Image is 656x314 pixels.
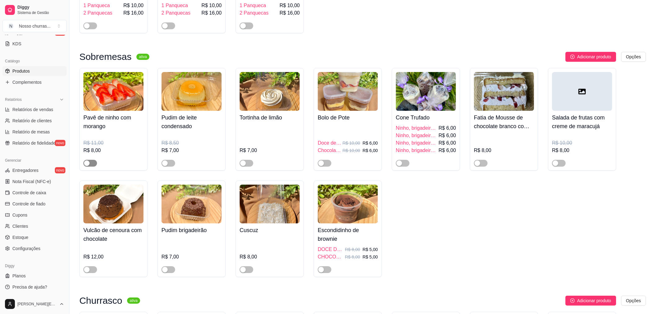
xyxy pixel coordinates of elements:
p: R$ 8,00 [345,254,360,260]
button: Opções [621,296,646,306]
span: R$ 16,00 [280,9,300,17]
a: Produtos [2,66,67,76]
span: Estoque [12,234,28,240]
h4: Pudim de leite condensado [162,113,222,131]
a: Controle de caixa [2,188,67,198]
span: Nota Fiscal (NFC-e) [12,178,51,185]
a: Precisa de ajuda? [2,282,67,292]
span: Relatórios de vendas [12,106,53,113]
img: product-image [83,72,144,111]
span: Chocolate com doce de leite e pedaços de pé de moleque [318,147,341,154]
span: Doce de leite com coco [318,139,341,147]
span: R$ 6,00 [439,147,456,154]
h4: Escondidinho de brownie [318,226,378,243]
span: R$ 6,00 [439,124,456,132]
span: Adicionar produto [577,297,611,304]
span: R$ 10,00 [202,2,222,9]
a: DiggySistema de Gestão [2,2,67,17]
h3: Sobremesas [79,53,131,61]
span: Complementos [12,79,42,85]
span: Ninho, brigadeiro, nutella e kit kat [396,147,437,154]
span: R$ 10,00 [280,2,300,9]
span: KDS [12,41,21,47]
span: [PERSON_NAME][EMAIL_ADDRESS][DOMAIN_NAME] [17,302,57,307]
img: product-image [162,185,222,223]
span: R$ 10,00 [123,2,144,9]
button: Adicionar produto [565,296,616,306]
a: Relatório de mesas [2,127,67,137]
h3: Churrasco [79,297,122,304]
span: Planos [12,273,26,279]
a: Controle de fiado [2,199,67,209]
span: Opções [626,297,641,304]
p: R$ 10,00 [343,140,360,146]
div: R$ 8,00 [240,253,300,261]
span: plus-circle [570,55,575,59]
span: Configurações [12,245,40,252]
p: R$ 8,00 [345,246,360,253]
span: R$ 16,00 [202,9,222,17]
span: Entregadores [12,167,38,173]
p: R$ 10,00 [343,147,360,154]
img: product-image [318,185,378,223]
span: Relatórios [5,97,22,102]
span: 2 Panquecas [162,9,190,17]
a: Cupons [2,210,67,220]
span: Ninho, brigadeiro, nutella e bis branco [396,124,437,132]
span: Controle de fiado [12,201,46,207]
span: N [8,23,14,29]
span: Relatório de fidelidade [12,140,55,146]
img: product-image [240,185,300,223]
a: Relatório de fidelidadenovo [2,138,67,148]
div: Diggy [2,261,67,271]
span: Sistema de Gestão [17,10,64,15]
h4: Cone Trufado [396,113,456,122]
a: Relatórios de vendas [2,105,67,114]
button: Adicionar produto [565,52,616,62]
div: R$ 8,00 [83,147,144,154]
a: Estoque [2,232,67,242]
span: R$ 6,00 [439,139,456,147]
sup: ativa [136,54,149,60]
div: R$ 8,00 [474,147,534,154]
a: Planos [2,271,67,281]
span: 1 Panqueca [240,2,266,9]
span: 2 Panquecas [83,9,112,17]
img: product-image [162,72,222,111]
span: CHOCOLATE [318,253,344,261]
span: R$ 6,00 [439,132,456,139]
span: Relatório de mesas [12,129,50,135]
span: 1 Panqueca [83,2,110,9]
span: Controle de caixa [12,190,46,196]
img: product-image [240,72,300,111]
span: Ninho, brigadeiro, [GEOGRAPHIC_DATA] e oreo [396,139,437,147]
div: Gerenciar [2,155,67,165]
p: R$ 5,00 [363,254,378,260]
a: Relatório de clientes [2,116,67,126]
h4: Salada de frutas com creme de maracujá [552,113,612,131]
p: R$ 6,00 [363,147,378,154]
span: Ninho, brigadeiro, [GEOGRAPHIC_DATA] e bis ao leite [396,132,437,139]
div: R$ 7,00 [240,147,300,154]
img: product-image [318,72,378,111]
img: product-image [474,72,534,111]
a: KDS [2,39,67,49]
a: Nota Fiscal (NFC-e) [2,177,67,186]
span: Adicionar produto [577,53,611,60]
div: Nosso churras ... [19,23,51,29]
span: Produtos [12,68,30,74]
span: Cupons [12,212,27,218]
div: R$ 12,00 [83,253,144,261]
div: Catálogo [2,56,67,66]
a: Entregadoresnovo [2,165,67,175]
a: Complementos [2,77,67,87]
span: 1 Panqueca [162,2,188,9]
sup: ativa [127,298,140,304]
span: Opções [626,53,641,60]
h4: Fatia de Mousse de chocolate branco com morango [474,113,534,131]
h4: Pavê de ninho com morango [83,113,144,131]
span: R$ 16,00 [123,9,144,17]
h4: Cuscuz [240,226,300,235]
p: R$ 6,00 [363,140,378,146]
span: Diggy [17,5,64,10]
